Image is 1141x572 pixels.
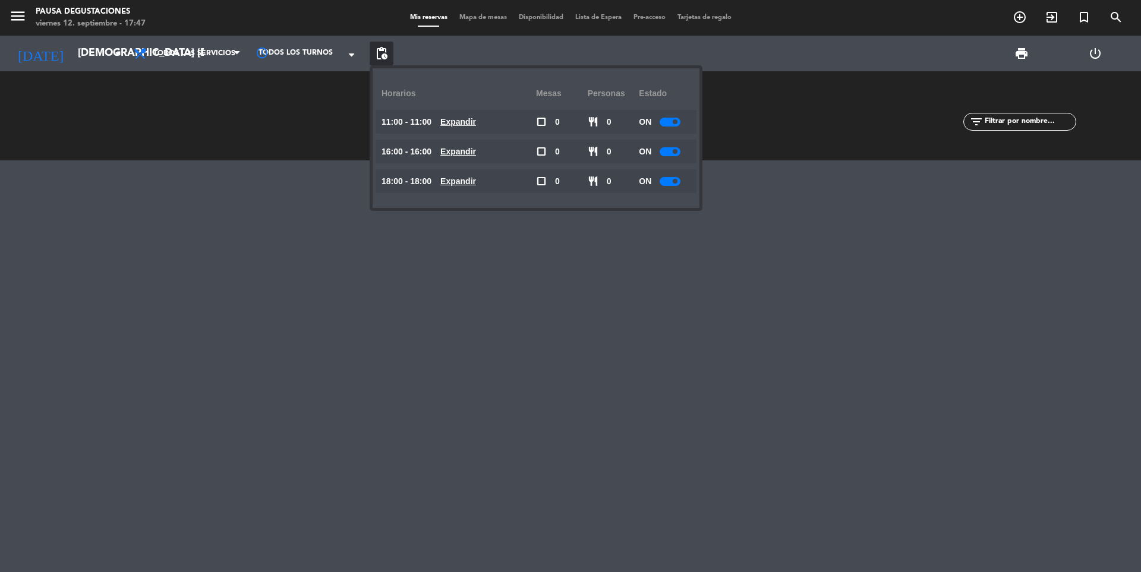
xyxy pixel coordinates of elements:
i: menu [9,7,27,25]
u: Expandir [440,147,476,156]
button: menu [9,7,27,29]
span: 16:00 - 16:00 [382,145,431,159]
i: search [1109,10,1123,24]
i: turned_in_not [1077,10,1091,24]
span: restaurant [588,116,598,127]
u: Expandir [440,176,476,186]
div: Mesas [536,77,588,110]
div: Estado [639,77,691,110]
span: Mapa de mesas [453,14,513,21]
span: Disponibilidad [513,14,569,21]
span: 0 [555,175,560,188]
span: print [1014,46,1029,61]
span: Pre-acceso [628,14,672,21]
span: 18:00 - 18:00 [382,175,431,188]
div: Horarios [382,77,536,110]
span: Todos los servicios [153,49,235,58]
span: ON [639,175,651,188]
span: check_box_outline_blank [536,116,547,127]
span: ON [639,115,651,129]
i: arrow_drop_down [111,46,125,61]
span: Lista de Espera [569,14,628,21]
i: exit_to_app [1045,10,1059,24]
span: 0 [607,145,612,159]
span: 0 [555,145,560,159]
span: restaurant [588,146,598,157]
span: Tarjetas de regalo [672,14,737,21]
span: ON [639,145,651,159]
span: 0 [607,115,612,129]
span: pending_actions [374,46,389,61]
span: check_box_outline_blank [536,176,547,187]
span: check_box_outline_blank [536,146,547,157]
div: LOG OUT [1058,36,1132,71]
span: restaurant [588,176,598,187]
div: viernes 12. septiembre - 17:47 [36,18,146,30]
div: personas [588,77,639,110]
input: Filtrar por nombre... [984,115,1076,128]
i: add_circle_outline [1013,10,1027,24]
span: 0 [607,175,612,188]
u: Expandir [440,117,476,127]
span: 11:00 - 11:00 [382,115,431,129]
div: Pausa Degustaciones [36,6,146,18]
span: 0 [555,115,560,129]
i: [DATE] [9,40,72,67]
span: Mis reservas [404,14,453,21]
i: power_settings_new [1088,46,1102,61]
i: filter_list [969,115,984,129]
